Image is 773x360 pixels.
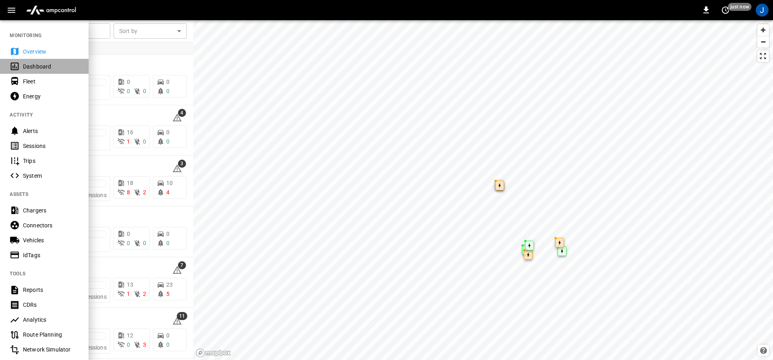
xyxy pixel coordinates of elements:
div: Fleet [23,77,79,85]
div: Connectors [23,221,79,229]
img: ampcontrol.io logo [23,2,79,18]
div: Chargers [23,206,79,214]
div: CDRs [23,301,79,309]
div: Trips [23,157,79,165]
div: profile-icon [756,4,769,17]
div: Route Planning [23,331,79,339]
div: Energy [23,92,79,100]
div: System [23,172,79,180]
div: Network Simulator [23,345,79,354]
div: IdTags [23,251,79,259]
div: Alerts [23,127,79,135]
div: Sessions [23,142,79,150]
div: Dashboard [23,62,79,71]
div: Vehicles [23,236,79,244]
div: Analytics [23,316,79,324]
span: just now [728,3,752,11]
div: Reports [23,286,79,294]
button: set refresh interval [719,4,732,17]
div: Overview [23,48,79,56]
